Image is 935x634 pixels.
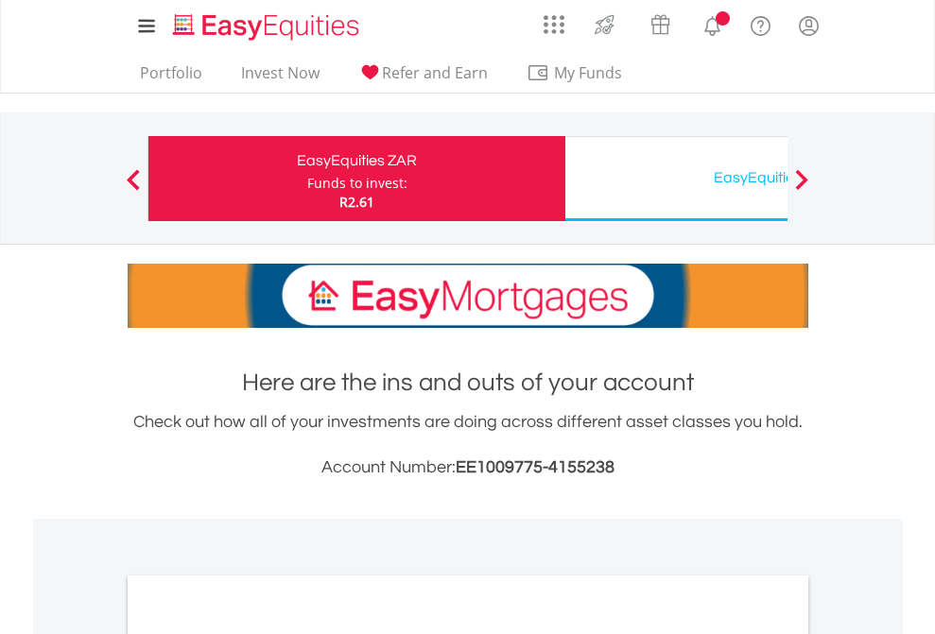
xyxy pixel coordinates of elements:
img: thrive-v2.svg [589,9,620,40]
img: EasyMortage Promotion Banner [128,264,808,328]
span: EE1009775-4155238 [456,458,615,476]
span: Refer and Earn [382,62,488,83]
a: AppsGrid [531,5,577,35]
img: EasyEquities_Logo.png [169,11,367,43]
a: My Profile [785,5,833,46]
a: Notifications [688,5,736,43]
span: My Funds [527,60,650,85]
a: Portfolio [132,63,210,93]
img: grid-menu-icon.svg [544,14,564,35]
button: Previous [114,179,152,197]
a: Invest Now [234,63,327,93]
img: vouchers-v2.svg [645,9,676,40]
div: Check out how all of your investments are doing across different asset classes you hold. [128,409,808,481]
div: Funds to invest: [307,174,407,193]
a: Refer and Earn [351,63,495,93]
div: EasyEquities ZAR [160,147,554,174]
a: Vouchers [632,5,688,40]
a: Home page [165,5,367,43]
h3: Account Number: [128,454,808,481]
button: Next [783,179,821,197]
h1: Here are the ins and outs of your account [128,366,808,400]
a: FAQ's and Support [736,5,785,43]
span: R2.61 [339,193,374,211]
